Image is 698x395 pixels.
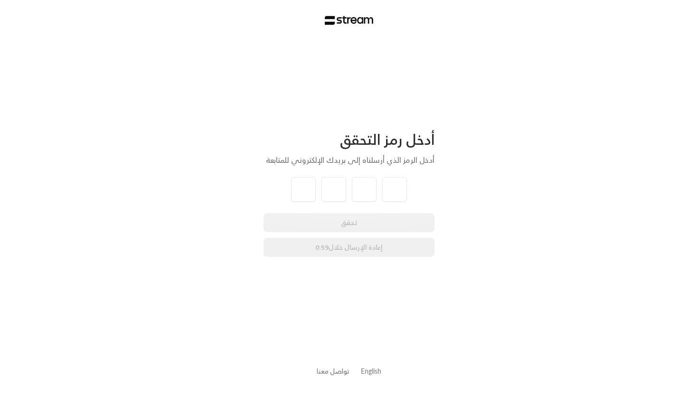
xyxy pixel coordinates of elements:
[317,365,349,377] a: تواصل معنا
[325,16,374,25] img: Stream Logo
[361,362,381,380] a: English
[317,366,349,376] button: تواصل معنا
[264,154,434,166] div: أدخل الرمز الذي أرسلناه إلى بريدك الإلكتروني للمتابعة
[264,131,434,149] div: أدخل رمز التحقق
